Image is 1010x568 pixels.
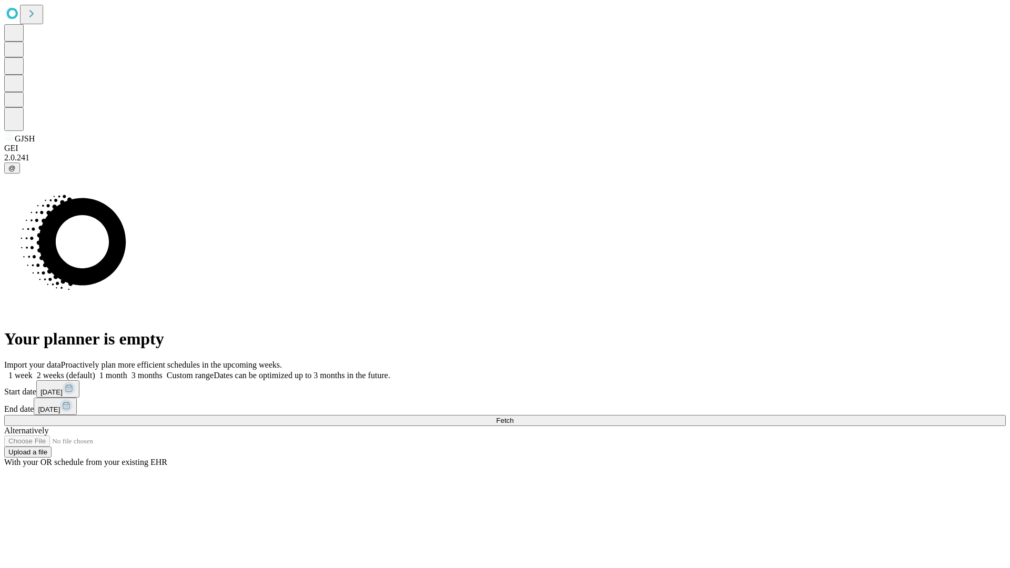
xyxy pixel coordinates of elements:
span: Alternatively [4,426,48,435]
span: 3 months [132,371,163,380]
span: Fetch [496,417,513,424]
span: Proactively plan more efficient schedules in the upcoming weeks. [61,360,282,369]
span: Import your data [4,360,61,369]
span: Custom range [167,371,214,380]
button: Upload a file [4,447,52,458]
span: [DATE] [41,388,63,396]
span: 2 weeks (default) [37,371,95,380]
button: [DATE] [36,380,79,398]
span: @ [8,164,16,172]
div: 2.0.241 [4,153,1006,163]
span: 1 week [8,371,33,380]
span: 1 month [99,371,127,380]
h1: Your planner is empty [4,329,1006,349]
span: [DATE] [38,405,60,413]
button: Fetch [4,415,1006,426]
span: GJSH [15,134,35,143]
div: Start date [4,380,1006,398]
button: @ [4,163,20,174]
div: GEI [4,144,1006,153]
div: End date [4,398,1006,415]
span: With your OR schedule from your existing EHR [4,458,167,466]
button: [DATE] [34,398,77,415]
span: Dates can be optimized up to 3 months in the future. [214,371,390,380]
